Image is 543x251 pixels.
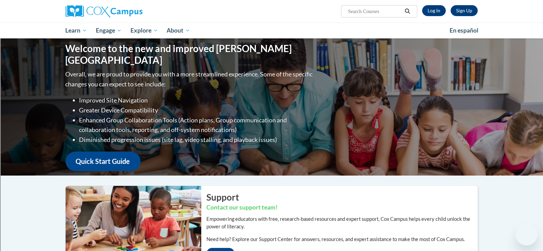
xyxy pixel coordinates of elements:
[445,23,483,38] a: En español
[91,23,126,38] a: Engage
[402,7,412,15] button: Search
[61,23,92,38] a: Learn
[66,5,196,17] a: Cox Campus
[131,26,158,35] span: Explore
[55,23,488,38] div: Main menu
[126,23,162,38] a: Explore
[167,26,190,35] span: About
[65,26,87,35] span: Learn
[162,23,194,38] a: About
[422,5,446,16] a: Log In
[347,7,402,15] input: Search Courses
[516,224,538,246] iframe: Button to launch messaging window
[96,26,122,35] span: Engage
[66,5,143,17] img: Cox Campus
[450,27,478,34] span: En español
[451,5,478,16] a: Register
